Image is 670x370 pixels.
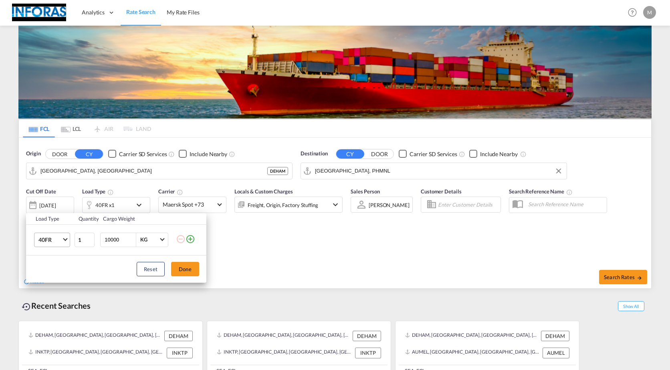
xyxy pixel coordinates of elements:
[171,262,199,276] button: Done
[103,215,171,222] div: Cargo Weight
[104,233,136,247] input: Enter Weight
[38,236,62,244] span: 40FR
[26,213,74,225] th: Load Type
[137,262,165,276] button: Reset
[34,233,70,247] md-select: Choose: 40FR
[75,233,95,247] input: Qty
[140,236,147,243] div: KG
[186,234,195,244] md-icon: icon-plus-circle-outline
[176,234,186,244] md-icon: icon-minus-circle-outline
[74,213,99,225] th: Quantity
